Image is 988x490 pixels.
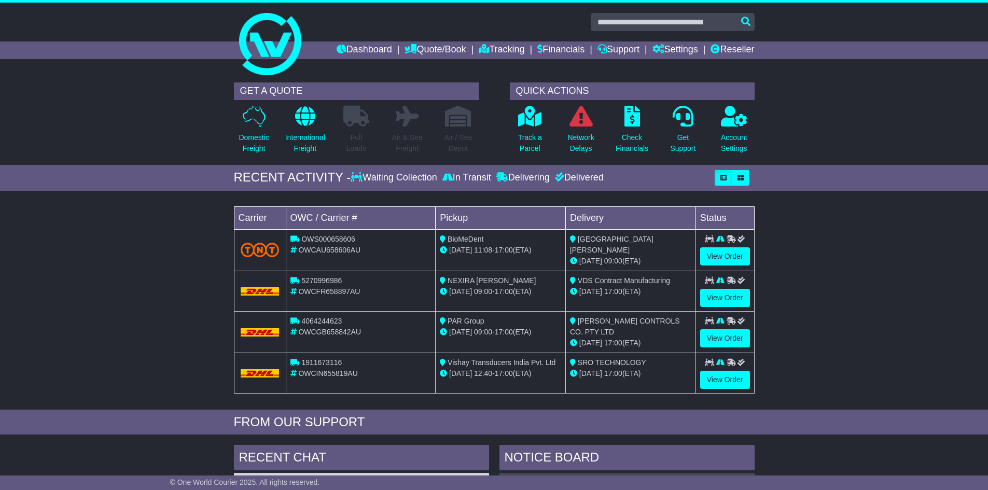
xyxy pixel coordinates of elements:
td: OWC / Carrier # [286,206,436,229]
span: OWCFR658897AU [298,287,360,296]
a: DomesticFreight [238,105,269,160]
a: View Order [700,247,750,265]
span: [DATE] [449,246,472,254]
p: Check Financials [616,132,648,154]
span: 17:00 [604,369,622,377]
a: Dashboard [337,41,392,59]
a: View Order [700,371,750,389]
span: [DATE] [579,369,602,377]
span: 5270996986 [301,276,342,285]
div: - (ETA) [440,245,561,256]
p: Air & Sea Freight [392,132,423,154]
p: Domestic Freight [239,132,269,154]
td: Carrier [234,206,286,229]
span: 17:00 [495,328,513,336]
span: 09:00 [474,287,492,296]
div: In Transit [440,172,494,184]
span: [DATE] [579,339,602,347]
span: [GEOGRAPHIC_DATA][PERSON_NAME] [570,235,653,254]
span: [DATE] [449,328,472,336]
span: OWCAU658606AU [298,246,360,254]
img: TNT_Domestic.png [241,243,280,257]
span: 09:00 [604,257,622,265]
div: - (ETA) [440,327,561,338]
span: 12:40 [474,369,492,377]
a: Financials [537,41,585,59]
span: PAR Group [448,317,484,325]
span: OWS000658606 [301,235,355,243]
span: 09:00 [474,328,492,336]
div: Delivering [494,172,552,184]
a: CheckFinancials [615,105,649,160]
span: VDS Contract Manufacturing [578,276,670,285]
span: Vishay Transducers India Pvt. Ltd [448,358,555,367]
span: 4064244623 [301,317,342,325]
p: Account Settings [721,132,747,154]
span: 17:00 [604,339,622,347]
a: View Order [700,289,750,307]
p: International Freight [285,132,325,154]
span: [DATE] [579,287,602,296]
a: Quote/Book [405,41,466,59]
a: Settings [652,41,698,59]
div: (ETA) [570,368,691,379]
span: © One World Courier 2025. All rights reserved. [170,478,320,486]
span: BioMeDent [448,235,483,243]
img: DHL.png [241,328,280,337]
span: 1911673116 [301,358,342,367]
div: Waiting Collection [351,172,439,184]
span: 17:00 [495,246,513,254]
div: RECENT ACTIVITY - [234,170,351,185]
a: Reseller [711,41,754,59]
span: [DATE] [449,369,472,377]
span: 11:08 [474,246,492,254]
span: SRO TECHNOLOGY [578,358,646,367]
div: (ETA) [570,338,691,348]
div: (ETA) [570,256,691,267]
a: Track aParcel [518,105,542,160]
p: Get Support [670,132,695,154]
a: NetworkDelays [567,105,594,160]
div: GET A QUOTE [234,82,479,100]
a: View Order [700,329,750,347]
span: 17:00 [495,287,513,296]
p: Air / Sea Depot [444,132,472,154]
span: [PERSON_NAME] CONTROLS CO. PTY LTD [570,317,680,336]
a: Support [597,41,639,59]
a: InternationalFreight [285,105,326,160]
a: AccountSettings [720,105,748,160]
img: DHL.png [241,369,280,377]
td: Status [695,206,754,229]
a: Tracking [479,41,524,59]
span: OWCGB658842AU [298,328,361,336]
div: FROM OUR SUPPORT [234,415,755,430]
a: GetSupport [670,105,696,160]
img: DHL.png [241,287,280,296]
div: - (ETA) [440,286,561,297]
span: NEXIRA [PERSON_NAME] [448,276,536,285]
div: Delivered [552,172,604,184]
span: 17:00 [495,369,513,377]
div: (ETA) [570,286,691,297]
p: Network Delays [567,132,594,154]
span: [DATE] [449,287,472,296]
td: Pickup [436,206,566,229]
p: Track a Parcel [518,132,542,154]
div: QUICK ACTIONS [510,82,755,100]
span: [DATE] [579,257,602,265]
div: NOTICE BOARD [499,445,755,473]
div: RECENT CHAT [234,445,489,473]
div: - (ETA) [440,368,561,379]
span: 17:00 [604,287,622,296]
span: OWCIN655819AU [298,369,357,377]
p: Full Loads [343,132,369,154]
td: Delivery [565,206,695,229]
